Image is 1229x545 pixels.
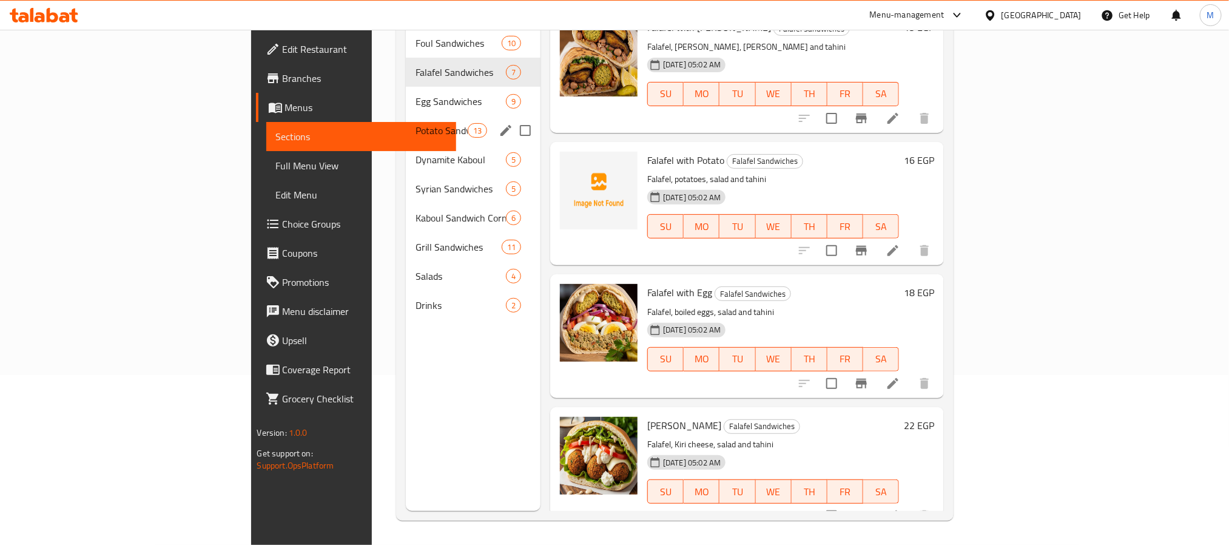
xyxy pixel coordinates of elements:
button: SA [863,347,899,371]
span: 1.0.0 [289,425,308,441]
span: Edit Menu [276,188,446,202]
a: Full Menu View [266,151,456,180]
h6: 15 EGP [904,19,934,36]
img: Falafel with Egg [560,284,638,362]
span: Syrian Sandwiches [416,181,506,196]
div: Drinks [416,298,506,313]
span: Edit Restaurant [283,42,446,56]
button: TU [719,82,755,106]
nav: Menu sections [406,24,540,325]
button: SU [647,82,684,106]
p: Falafel, boiled eggs, salad and tahini [647,305,899,320]
a: Edit menu item [886,376,900,391]
h6: 22 EGP [904,417,934,434]
div: Egg Sandwiches9 [406,87,540,116]
span: TH [796,218,823,235]
a: Edit Restaurant [256,35,456,64]
div: Falafel Sandwiches [727,154,803,169]
a: Upsell [256,326,456,355]
button: delete [910,501,939,530]
h6: 16 EGP [904,152,934,169]
div: items [506,94,521,109]
span: 7 [507,67,520,78]
span: SA [868,218,894,235]
button: MO [684,347,719,371]
button: delete [910,236,939,265]
span: Falafel Sandwiches [715,287,790,301]
span: SA [868,85,894,103]
button: MO [684,214,719,239]
span: Salads [416,269,506,283]
img: Kiri Falafel [560,417,638,495]
span: Falafel with Potato [647,151,724,169]
p: Falafel, potatoes, salad and tahini [647,172,899,187]
span: Full Menu View [276,158,446,173]
div: Syrian Sandwiches5 [406,174,540,203]
div: Grill Sandwiches11 [406,232,540,262]
div: Dynamite Kaboul5 [406,145,540,174]
div: items [506,211,521,225]
span: SA [868,483,894,501]
div: Potato Sandwiches13edit [406,116,540,145]
a: Branches [256,64,456,93]
span: Falafel Sandwiches [724,419,800,433]
button: FR [827,82,863,106]
button: Branch-specific-item [847,501,876,530]
a: Menu disclaimer [256,297,456,326]
a: Sections [266,122,456,151]
a: Edit menu item [886,111,900,126]
span: M [1207,8,1214,22]
button: FR [827,347,863,371]
div: Foul Sandwiches10 [406,29,540,58]
span: TH [796,483,823,501]
button: TH [792,214,827,239]
span: [DATE] 05:02 AM [658,59,726,70]
span: Foul Sandwiches [416,36,501,50]
div: Falafel Sandwiches7 [406,58,540,87]
button: TH [792,82,827,106]
button: SA [863,214,899,239]
span: SU [653,350,679,368]
span: Select to update [819,238,844,263]
span: [DATE] 05:02 AM [658,324,726,336]
span: Branches [283,71,446,86]
span: TU [724,483,750,501]
span: MO [689,218,715,235]
span: Select to update [819,106,844,131]
span: [DATE] 05:02 AM [658,192,726,203]
div: Egg Sandwiches [416,94,506,109]
div: items [506,181,521,196]
span: Kaboul Sandwich Corner [416,211,506,225]
button: Branch-specific-item [847,104,876,133]
a: Choice Groups [256,209,456,239]
span: MO [689,85,715,103]
span: SU [653,218,679,235]
span: Coverage Report [283,362,446,377]
span: Falafel Sandwiches [416,65,506,80]
span: Menu disclaimer [283,304,446,319]
button: SU [647,347,684,371]
span: Dynamite Kaboul [416,152,506,167]
span: MO [689,483,715,501]
span: Upsell [283,333,446,348]
span: Version: [257,425,287,441]
span: TU [724,218,750,235]
div: Kaboul Sandwich Corner6 [406,203,540,232]
div: items [506,298,521,313]
button: MO [684,82,719,106]
span: MO [689,350,715,368]
a: Edit menu item [886,243,900,258]
button: TU [719,479,755,504]
span: 4 [507,271,520,282]
span: Grocery Checklist [283,391,446,406]
button: WE [756,214,792,239]
button: SU [647,214,684,239]
span: 11 [502,242,520,253]
span: Choice Groups [283,217,446,231]
span: Potato Sandwiches [416,123,467,138]
span: 6 [507,212,520,224]
button: SA [863,82,899,106]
